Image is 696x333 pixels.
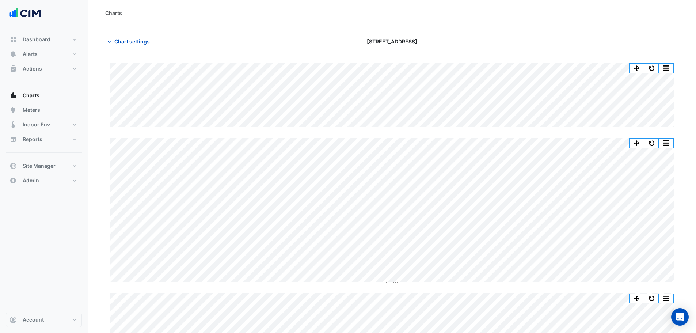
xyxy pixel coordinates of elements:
[23,316,44,323] span: Account
[9,136,17,143] app-icon: Reports
[644,139,659,148] button: Reset
[630,139,644,148] button: Pan
[6,103,82,117] button: Meters
[9,106,17,114] app-icon: Meters
[671,308,689,326] div: Open Intercom Messenger
[23,92,39,99] span: Charts
[105,9,122,17] div: Charts
[644,64,659,73] button: Reset
[9,92,17,99] app-icon: Charts
[6,132,82,147] button: Reports
[23,50,38,58] span: Alerts
[6,47,82,61] button: Alerts
[630,64,644,73] button: Pan
[23,36,50,43] span: Dashboard
[9,6,42,20] img: Company Logo
[6,173,82,188] button: Admin
[6,32,82,47] button: Dashboard
[659,64,673,73] button: More Options
[105,35,155,48] button: Chart settings
[23,136,42,143] span: Reports
[9,65,17,72] app-icon: Actions
[659,294,673,303] button: More Options
[6,117,82,132] button: Indoor Env
[9,50,17,58] app-icon: Alerts
[23,162,56,170] span: Site Manager
[23,106,40,114] span: Meters
[6,61,82,76] button: Actions
[630,294,644,303] button: Pan
[114,38,150,45] span: Chart settings
[6,313,82,327] button: Account
[9,177,17,184] app-icon: Admin
[9,36,17,43] app-icon: Dashboard
[23,121,50,128] span: Indoor Env
[6,159,82,173] button: Site Manager
[659,139,673,148] button: More Options
[23,65,42,72] span: Actions
[9,162,17,170] app-icon: Site Manager
[9,121,17,128] app-icon: Indoor Env
[367,38,417,45] span: [STREET_ADDRESS]
[6,88,82,103] button: Charts
[23,177,39,184] span: Admin
[644,294,659,303] button: Reset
